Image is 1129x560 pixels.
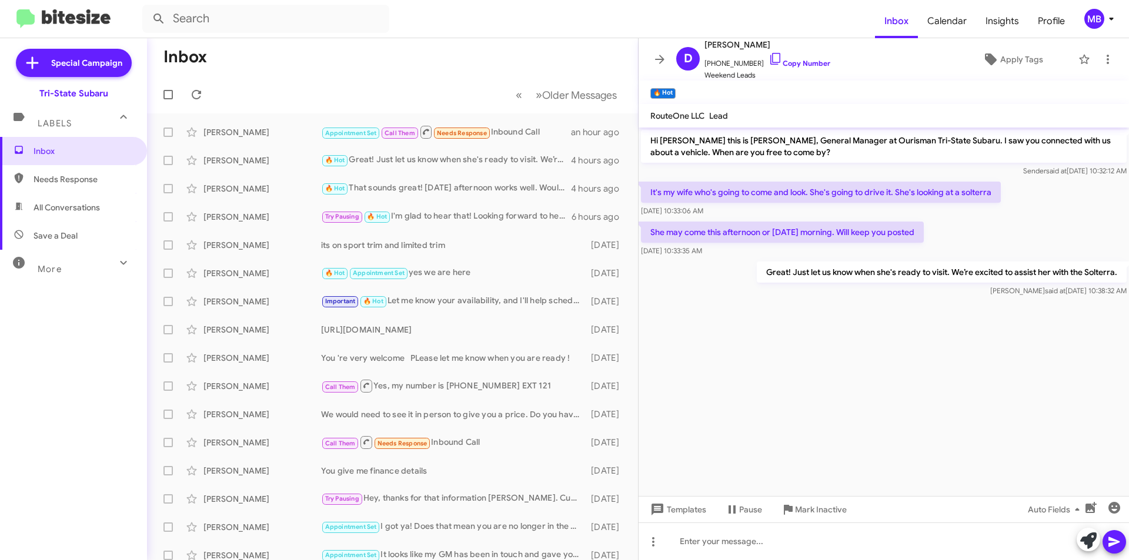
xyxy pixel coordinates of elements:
div: Tri-State Subaru [39,88,108,99]
p: It's my wife who's going to come and look. She's going to drive it. She's looking at a solterra [641,182,1001,203]
span: All Conversations [34,202,100,213]
div: [PERSON_NAME] [203,296,321,307]
span: Weekend Leads [704,69,830,81]
div: [DATE] [585,465,629,477]
div: [DATE] [585,352,629,364]
span: Special Campaign [51,57,122,69]
span: Try Pausing [325,495,359,502]
span: Mark Inactive [795,499,847,520]
small: 🔥 Hot [650,88,676,99]
div: [URL][DOMAIN_NAME] [321,324,585,336]
div: Inbound Call [321,125,571,139]
div: [PERSON_NAME] [203,267,321,279]
div: Hey, thanks for that information [PERSON_NAME]. Currently on the road in [US_STATE]. Won't be bac... [321,492,585,505]
a: Profile [1028,4,1074,38]
span: Apply Tags [1000,49,1043,70]
a: Special Campaign [16,49,132,77]
span: More [38,264,62,274]
div: [PERSON_NAME] [203,126,321,138]
h1: Inbox [163,48,207,66]
div: [DATE] [585,408,629,420]
span: [PHONE_NUMBER] [704,52,830,69]
div: [DATE] [585,521,629,533]
span: « [516,88,522,102]
span: D [684,49,693,68]
div: You give me finance details [321,465,585,477]
div: I'm glad to hear that! Looking forward to helping you with your Subaru. Let's make sure everythin... [321,210,572,223]
div: MB [1084,9,1104,29]
div: [DATE] [585,493,629,505]
button: Templates [639,499,716,520]
span: Sender [DATE] 10:32:12 AM [1023,166,1127,175]
span: Try Pausing [325,213,359,220]
div: [PERSON_NAME] [203,465,321,477]
span: Inbox [875,4,918,38]
div: [DATE] [585,437,629,448]
div: You 're very welcome PLease let me know when you are ready ! [321,352,585,364]
button: Apply Tags [952,49,1073,70]
span: Labels [38,118,72,129]
div: [DATE] [585,324,629,336]
button: Pause [716,499,771,520]
div: an hour ago [571,126,629,138]
span: Appointment Set [325,551,377,559]
div: [DATE] [585,239,629,251]
span: Needs Response [437,129,487,137]
p: Great! Just let us know when she's ready to visit. We’re excited to assist her with the Solterra. [757,261,1127,283]
span: said at [1045,286,1065,295]
span: Appointment Set [325,129,377,137]
span: 🔥 Hot [325,269,345,277]
span: Auto Fields [1028,499,1084,520]
span: Needs Response [378,440,427,447]
span: [DATE] 10:33:06 AM [641,206,703,215]
div: [PERSON_NAME] [203,324,321,336]
input: Search [142,5,389,33]
button: Next [529,83,624,107]
a: Calendar [918,4,976,38]
div: [DATE] [585,267,629,279]
div: Let me know your availability, and I'll help schedule an appointment for you to come in! [321,294,585,308]
div: That sounds great! [DATE] afternoon works well. Would you like to schedule a specific time to visit? [321,182,571,195]
span: said at [1046,166,1067,175]
div: its on sport trim and limited trim [321,239,585,251]
span: Templates [648,499,706,520]
span: RouteOne LLC [650,110,704,121]
div: Yes, my number is [PHONE_NUMBER] EXT 121 [321,378,585,393]
a: Insights [976,4,1028,38]
div: [PERSON_NAME] [203,211,321,223]
div: I got ya! Does that mean you are no longer in the market or are you now looking for a crossover SUV? [321,520,585,534]
span: Call Them [385,129,415,137]
span: [DATE] 10:33:35 AM [641,246,702,255]
div: 6 hours ago [572,211,629,223]
div: [PERSON_NAME] [203,183,321,195]
div: [PERSON_NAME] [203,437,321,448]
div: We would need to see it in person to give you a price. Do you have time to stop in and let us tak... [321,408,585,420]
span: Needs Response [34,173,133,185]
div: [PERSON_NAME] [203,521,321,533]
div: yes we are here [321,266,585,280]
button: Auto Fields [1018,499,1094,520]
span: Save a Deal [34,230,78,242]
div: [PERSON_NAME] [203,155,321,166]
span: Call Them [325,383,356,391]
nav: Page navigation example [509,83,624,107]
span: Call Them [325,440,356,447]
div: Inbound Call [321,435,585,450]
div: [PERSON_NAME] [203,352,321,364]
span: 🔥 Hot [325,185,345,192]
span: Appointment Set [325,523,377,531]
span: Important [325,297,356,305]
div: [PERSON_NAME] [203,408,321,420]
p: Hi [PERSON_NAME] this is [PERSON_NAME], General Manager at Ourisman Tri-State Subaru. I saw you c... [641,130,1127,163]
span: [PERSON_NAME] [DATE] 10:38:32 AM [990,286,1127,295]
span: Appointment Set [353,269,405,277]
span: Older Messages [542,89,617,102]
div: [DATE] [585,296,629,307]
button: Previous [509,83,529,107]
span: Inbox [34,145,133,157]
span: » [536,88,542,102]
div: 4 hours ago [571,183,629,195]
a: Copy Number [769,59,830,68]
